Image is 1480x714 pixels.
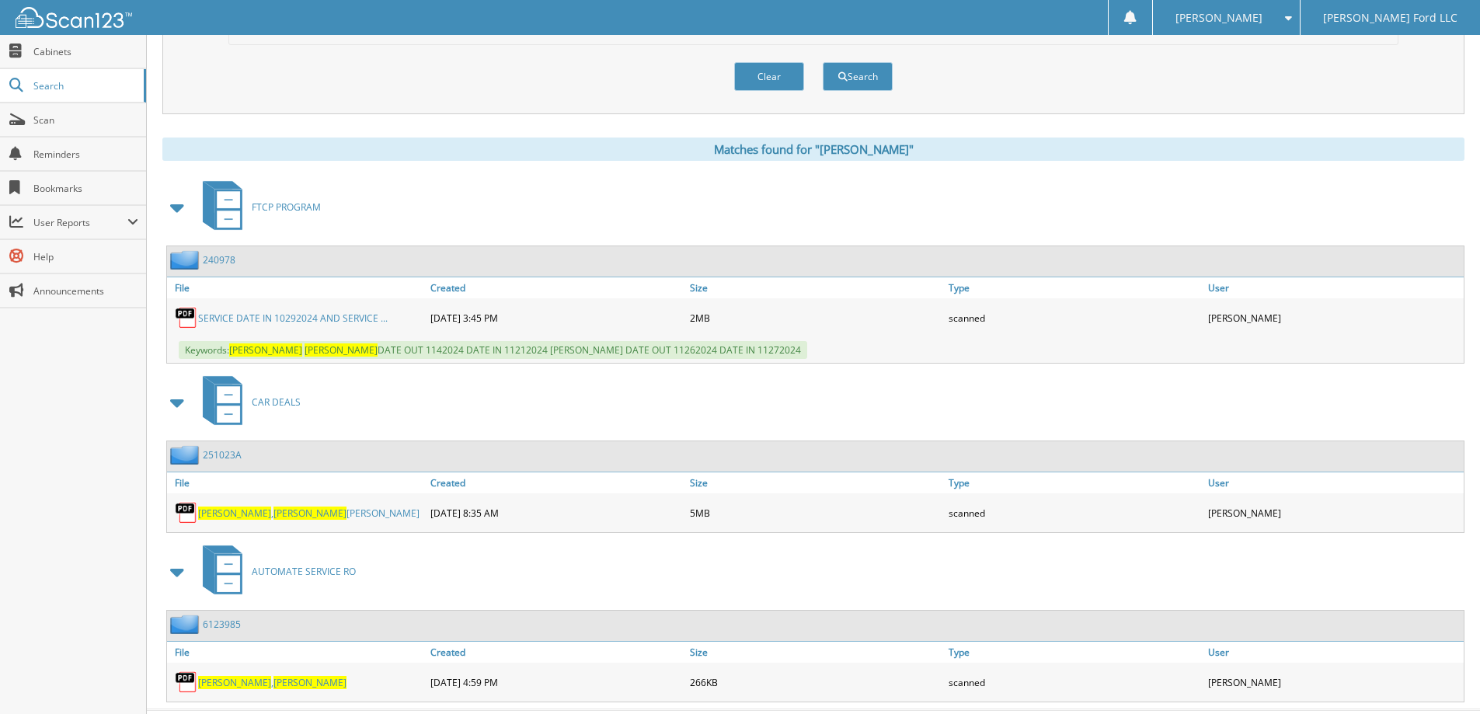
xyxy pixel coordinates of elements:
[33,79,136,92] span: Search
[1204,302,1464,333] div: [PERSON_NAME]
[175,501,198,524] img: PDF.png
[427,302,686,333] div: [DATE] 3:45 PM
[686,302,945,333] div: 2MB
[945,277,1204,298] a: Type
[33,216,127,229] span: User Reports
[1204,667,1464,698] div: [PERSON_NAME]
[170,445,203,465] img: folder2.png
[945,642,1204,663] a: Type
[1204,472,1464,493] a: User
[193,176,321,238] a: FTCP PROGRAM
[33,45,138,58] span: Cabinets
[427,667,686,698] div: [DATE] 4:59 PM
[175,306,198,329] img: PDF.png
[252,395,301,409] span: CAR DEALS
[33,182,138,195] span: Bookmarks
[33,148,138,161] span: Reminders
[945,302,1204,333] div: scanned
[203,253,235,266] a: 240978
[198,507,271,520] span: [PERSON_NAME]
[686,472,945,493] a: Size
[686,277,945,298] a: Size
[427,472,686,493] a: Created
[686,642,945,663] a: Size
[273,507,346,520] span: [PERSON_NAME]
[162,138,1464,161] div: Matches found for "[PERSON_NAME]"
[167,642,427,663] a: File
[734,62,804,91] button: Clear
[945,497,1204,528] div: scanned
[198,676,346,689] a: [PERSON_NAME],[PERSON_NAME]
[175,670,198,694] img: PDF.png
[427,642,686,663] a: Created
[170,250,203,270] img: folder2.png
[33,284,138,298] span: Announcements
[945,667,1204,698] div: scanned
[945,472,1204,493] a: Type
[198,676,271,689] span: [PERSON_NAME]
[686,667,945,698] div: 266KB
[16,7,132,28] img: scan123-logo-white.svg
[1204,277,1464,298] a: User
[203,618,241,631] a: 6123985
[427,497,686,528] div: [DATE] 8:35 AM
[193,371,301,433] a: CAR DEALS
[427,277,686,298] a: Created
[252,565,356,578] span: AUTOMATE SERVICE RO
[167,472,427,493] a: File
[252,200,321,214] span: FTCP PROGRAM
[203,448,242,461] a: 251023A
[33,250,138,263] span: Help
[1402,639,1480,714] iframe: Chat Widget
[170,615,203,634] img: folder2.png
[823,62,893,91] button: Search
[1204,497,1464,528] div: [PERSON_NAME]
[1175,13,1262,23] span: [PERSON_NAME]
[273,676,346,689] span: [PERSON_NAME]
[33,113,138,127] span: Scan
[686,497,945,528] div: 5MB
[229,343,302,357] span: [PERSON_NAME]
[198,507,420,520] a: [PERSON_NAME],[PERSON_NAME][PERSON_NAME]
[198,312,388,325] a: SERVICE DATE IN 10292024 AND SERVICE ...
[1323,13,1457,23] span: [PERSON_NAME] Ford LLC
[1204,642,1464,663] a: User
[305,343,378,357] span: [PERSON_NAME]
[193,541,356,602] a: AUTOMATE SERVICE RO
[167,277,427,298] a: File
[179,341,807,359] span: Keywords: DATE OUT 1142024 DATE IN 11212024 [PERSON_NAME] DATE OUT 11262024 DATE IN 11272024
